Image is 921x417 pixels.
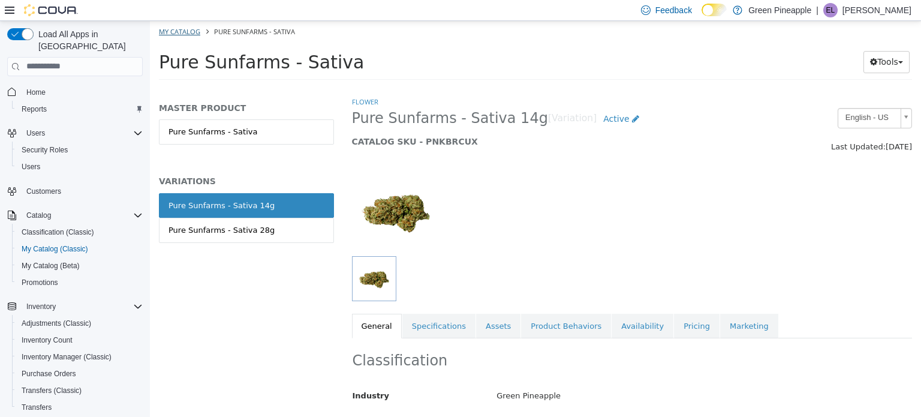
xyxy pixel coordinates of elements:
span: Adjustments (Classic) [22,319,91,328]
a: Classification (Classic) [17,225,99,239]
span: Pure Sunfarms - Sativa [9,31,214,52]
span: My Catalog (Classic) [17,242,143,256]
button: Promotions [12,274,148,291]
a: General [202,293,252,318]
span: Transfers (Classic) [17,383,143,398]
span: My Catalog (Beta) [17,259,143,273]
button: Inventory Manager (Classic) [12,349,148,365]
a: Assets [326,293,371,318]
a: Promotions [17,275,63,290]
button: Transfers [12,399,148,416]
a: Pure Sunfarms - Sativa [9,98,184,124]
span: Catalog [22,208,143,223]
span: Purchase Orders [22,369,76,379]
span: Industry [203,370,240,379]
h5: MASTER PRODUCT [9,82,184,92]
p: Green Pineapple [748,3,811,17]
div: Flower [338,395,770,416]
span: Users [22,162,40,172]
button: Purchase Orders [12,365,148,382]
span: Pure Sunfarms - Sativa 14g [202,88,398,107]
button: Classification (Classic) [12,224,148,241]
button: Transfers (Classic) [12,382,148,399]
button: My Catalog (Beta) [12,257,148,274]
span: Catalog [26,211,51,220]
span: Inventory Manager (Classic) [22,352,112,362]
button: Inventory [22,299,61,314]
span: Transfers [22,403,52,412]
button: Users [12,158,148,175]
button: Inventory [2,298,148,315]
a: Transfers (Classic) [17,383,86,398]
a: My Catalog [9,6,50,15]
span: Last Updated: [681,121,736,130]
button: Adjustments (Classic) [12,315,148,332]
button: Customers [2,182,148,200]
a: Reports [17,102,52,116]
a: Availability [462,293,523,318]
span: Customers [22,184,143,199]
a: Specifications [252,293,326,318]
a: Pricing [524,293,570,318]
div: Eden Lafrentz [823,3,838,17]
a: Transfers [17,400,56,415]
button: Home [2,83,148,101]
span: Transfers (Classic) [22,386,82,395]
button: Tools [714,30,760,52]
span: Promotions [17,275,143,290]
span: Load All Apps in [GEOGRAPHIC_DATA] [34,28,143,52]
span: Feedback [655,4,692,16]
a: Purchase Orders [17,367,81,381]
span: Inventory [22,299,143,314]
a: Inventory Manager (Classic) [17,350,116,364]
a: English - US [688,87,762,107]
button: Reports [12,101,148,118]
span: My Catalog (Classic) [22,244,88,254]
button: Inventory Count [12,332,148,349]
a: Inventory Count [17,333,77,347]
a: Users [17,160,45,174]
small: [Variation] [398,93,447,103]
span: Inventory Count [17,333,143,347]
button: Security Roles [12,142,148,158]
button: Users [22,126,50,140]
div: Pure Sunfarms - Sativa 28g [19,203,125,215]
span: My Catalog (Beta) [22,261,80,271]
span: Security Roles [17,143,143,157]
a: Adjustments (Classic) [17,316,96,331]
h5: CATALOG SKU - PNKBRCUX [202,115,618,126]
a: Security Roles [17,143,73,157]
span: Adjustments (Classic) [17,316,143,331]
a: Marketing [570,293,628,318]
span: Pure Sunfarms - Sativa [64,6,145,15]
img: 150 [202,145,291,235]
span: Users [26,128,45,138]
span: Classification (Classic) [22,227,94,237]
span: Customers [26,187,61,196]
span: Inventory [26,302,56,311]
a: Product Behaviors [371,293,461,318]
button: My Catalog (Classic) [12,241,148,257]
span: English - US [688,88,746,106]
span: Reports [22,104,47,114]
span: Active [453,93,479,103]
button: Catalog [22,208,56,223]
span: Users [17,160,143,174]
span: Promotions [22,278,58,287]
span: Security Roles [22,145,68,155]
div: Green Pineapple [338,365,770,386]
span: Inventory Count [22,335,73,345]
span: Transfers [17,400,143,415]
h2: Classification [203,331,762,349]
p: [PERSON_NAME] [842,3,911,17]
span: Reports [17,102,143,116]
a: Flower [202,76,228,85]
span: Inventory Manager (Classic) [17,350,143,364]
p: | [816,3,818,17]
button: Catalog [2,207,148,224]
a: Customers [22,184,66,199]
div: Pure Sunfarms - Sativa 14g [19,179,125,191]
img: Cova [24,4,78,16]
span: EL [826,3,835,17]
